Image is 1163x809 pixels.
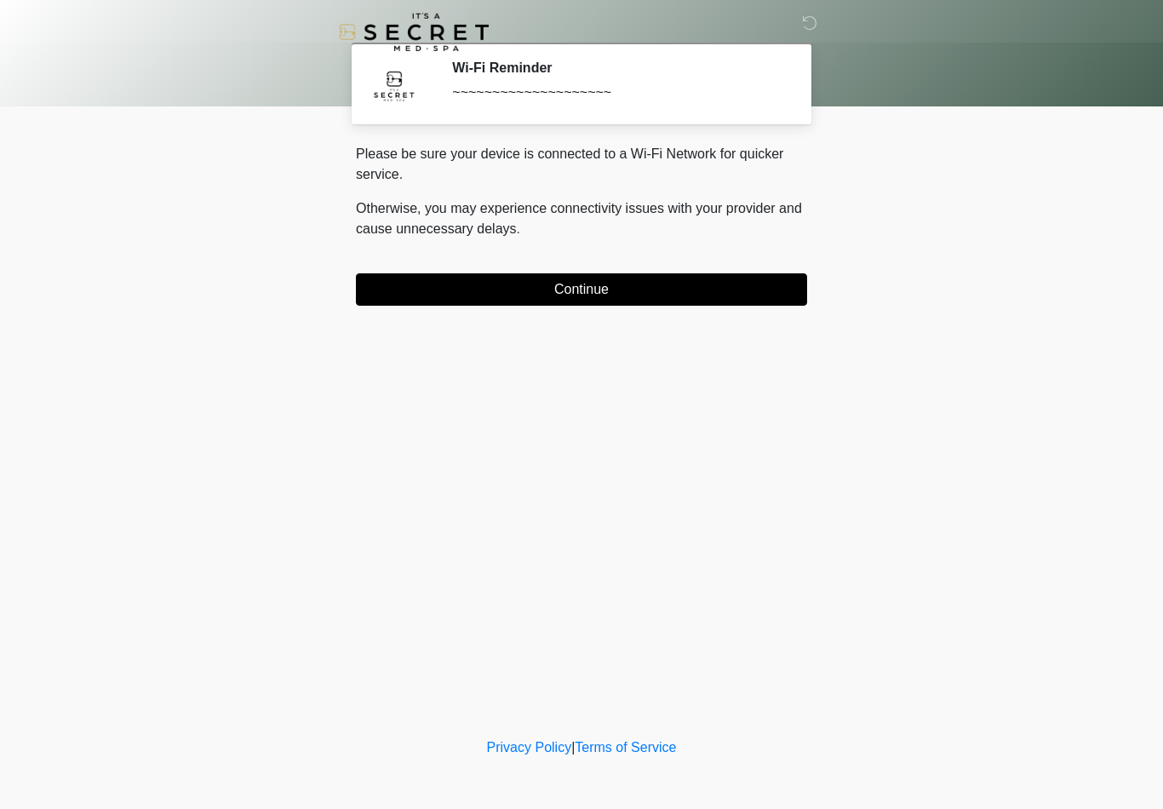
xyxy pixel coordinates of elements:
img: Agent Avatar [369,60,420,111]
img: It's A Secret Med Spa Logo [339,13,489,51]
a: Terms of Service [575,740,676,754]
div: ~~~~~~~~~~~~~~~~~~~~ [452,83,782,103]
h2: Wi-Fi Reminder [452,60,782,76]
p: Please be sure your device is connected to a Wi-Fi Network for quicker service. [356,144,807,185]
span: . [517,221,520,236]
a: | [571,740,575,754]
button: Continue [356,273,807,306]
p: Otherwise, you may experience connectivity issues with your provider and cause unnecessary delays [356,198,807,239]
a: Privacy Policy [487,740,572,754]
